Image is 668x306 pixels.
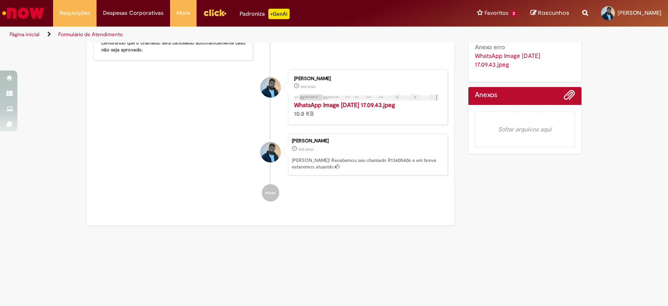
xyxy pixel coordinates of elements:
[103,9,164,17] span: Despesas Corporativas
[292,157,443,171] p: [PERSON_NAME]! Recebemos seu chamado R13405406 e em breve estaremos atuando.
[301,84,316,89] time: 12/08/2025 17:10:10
[58,31,123,38] a: Formulário de Atendimento
[240,9,290,19] div: Padroniza
[475,111,575,147] em: Soltar arquivos aqui
[261,142,281,162] div: Pedro Henrique Urzedo Queiroz
[298,147,314,152] time: 12/08/2025 17:10:14
[475,43,505,51] b: Anexo erro
[294,101,439,118] div: 10.8 KB
[531,9,569,17] a: Rascunhos
[261,77,281,98] div: Pedro Henrique Urzedo Queiroz
[93,134,448,175] li: Pedro Henrique Urzedo Queiroz
[294,101,395,109] a: WhatsApp Image [DATE] 17.09.43.jpeg
[538,9,569,17] span: Rascunhos
[60,9,90,17] span: Requisições
[564,89,575,105] button: Adicionar anexos
[298,147,314,152] span: 16d atrás
[484,9,508,17] span: Favoritos
[510,10,518,17] span: 2
[618,9,661,17] span: [PERSON_NAME]
[10,31,40,38] a: Página inicial
[301,84,316,89] span: 16d atrás
[292,138,443,144] div: [PERSON_NAME]
[475,91,497,99] h2: Anexos
[203,6,227,19] img: click_logo_yellow_360x200.png
[294,76,439,81] div: [PERSON_NAME]
[1,4,46,22] img: ServiceNow
[177,9,190,17] span: More
[268,9,290,19] p: +GenAi
[7,27,439,43] ul: Trilhas de página
[475,52,542,68] a: Download de WhatsApp Image 2025-08-12 at 17.09.43.jpeg
[101,40,247,53] b: Lembrando que o chamado será cancelado automaticamente caso não seja aprovado.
